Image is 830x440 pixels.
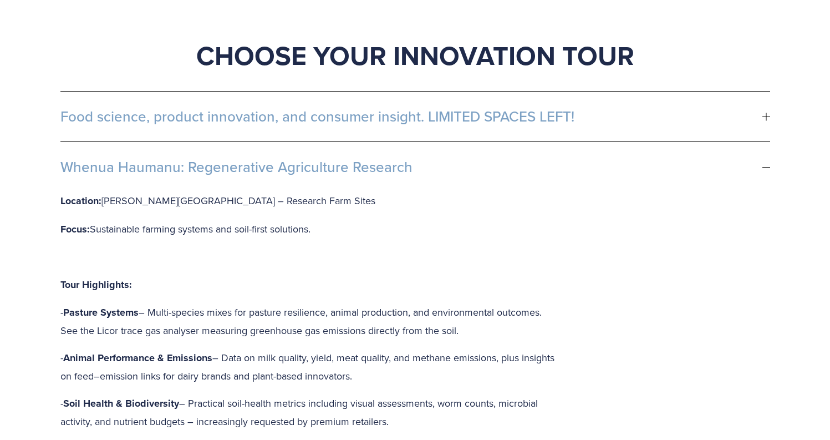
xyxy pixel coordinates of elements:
[60,108,762,125] span: Food science, product innovation, and consumer insight. LIMITED SPACES LEFT!
[63,396,179,411] strong: Soil Health & Biodiversity
[60,142,770,192] button: Whenua Haumanu: Regenerative Agriculture Research
[60,395,557,430] p: - – Practical soil-health metrics including visual assessments, worm counts, microbial activity, ...
[60,222,90,236] strong: Focus:
[63,305,139,320] strong: Pasture Systems
[60,92,770,141] button: Food science, product innovation, and consumer insight. LIMITED SPACES LEFT!
[60,220,557,239] p: Sustainable farming systems and soil-first solutions.
[60,192,557,210] p: [PERSON_NAME][GEOGRAPHIC_DATA] – Research Farm Sites
[60,349,557,385] p: - – Data on milk quality, yield, meat quality, and methane emissions, plus insights on feed–emiss...
[60,194,101,208] strong: Location:
[60,304,557,339] p: - – Multi-species mixes for pasture resilience, animal production, and environmental outcomes. Se...
[63,351,212,365] strong: Animal Performance & Emissions
[60,39,770,72] h1: Choose Your Innovation Tour
[60,277,132,292] strong: Tour Highlights:
[60,159,762,175] span: Whenua Haumanu: Regenerative Agriculture Research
